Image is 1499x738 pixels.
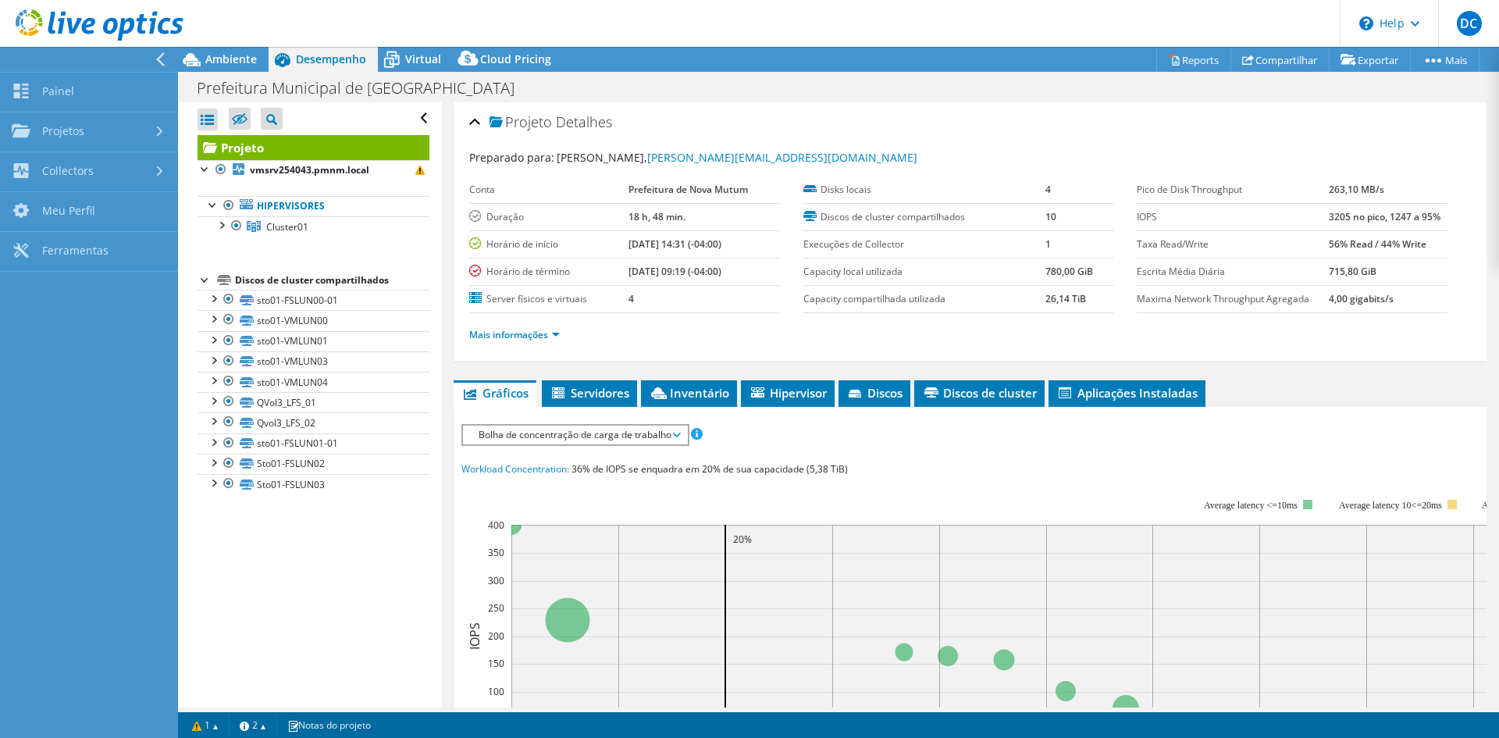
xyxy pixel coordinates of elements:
[198,372,429,392] a: sto01-VMLUN04
[469,150,554,165] label: Preparado para:
[488,519,504,532] text: 400
[181,715,230,735] a: 1
[205,52,257,66] span: Ambiente
[1137,291,1329,307] label: Maxima Network Throughput Agregada
[1045,265,1093,278] b: 780,00 GiB
[571,462,848,476] span: 36% de IOPS se enquadra em 20% de sua capacidade (5,38 TiB)
[488,601,504,615] text: 250
[250,163,369,176] b: vmsrv254043.pmnm.local
[469,328,560,341] a: Mais informações
[1045,237,1051,251] b: 1
[1056,385,1198,401] span: Aplicações Instaladas
[803,209,1045,225] label: Discos de cluster compartilhados
[296,52,366,66] span: Desempenho
[405,52,441,66] span: Virtual
[803,237,1045,252] label: Execuções de Collector
[628,210,685,223] b: 18 h, 48 min.
[1329,210,1440,223] b: 3205 no pico, 1247 a 95%
[198,216,429,237] a: Cluster01
[649,385,729,401] span: Inventário
[1339,500,1442,511] tspan: Average latency 10<=20ms
[1137,237,1329,252] label: Taxa Read/Write
[1329,265,1376,278] b: 715,80 GiB
[198,135,429,160] a: Projeto
[1230,48,1330,72] a: Compartilhar
[628,183,748,196] b: Prefeitura de Nova Mutum
[922,385,1037,401] span: Discos de cluster
[469,237,628,252] label: Horário de início
[198,196,429,216] a: Hipervisores
[488,546,504,559] text: 350
[1359,16,1373,30] svg: \n
[198,331,429,351] a: sto01-VMLUN01
[190,80,539,97] h1: Prefeitura Municipal de [GEOGRAPHIC_DATA]
[488,629,504,643] text: 200
[198,454,429,474] a: Sto01-FSLUN02
[471,426,679,444] span: Bolha de concentração de carga de trabalho
[1137,209,1329,225] label: IOPS
[1045,210,1056,223] b: 10
[198,433,429,454] a: sto01-FSLUN01-01
[198,160,429,180] a: vmsrv254043.pmnm.local
[1156,48,1231,72] a: Reports
[276,715,382,735] a: Notas do projeto
[198,351,429,372] a: sto01-VMLUN03
[469,209,628,225] label: Duração
[550,385,629,401] span: Servidores
[235,271,429,290] div: Discos de cluster compartilhados
[461,385,529,401] span: Gráficos
[469,291,628,307] label: Server físicos e virtuais
[198,474,429,494] a: Sto01-FSLUN03
[480,52,551,66] span: Cloud Pricing
[490,115,552,130] span: Projeto
[846,385,903,401] span: Discos
[1045,183,1051,196] b: 4
[488,685,504,698] text: 100
[1137,264,1329,280] label: Escrita Média Diária
[1045,292,1086,305] b: 26,14 TiB
[557,150,917,165] span: [PERSON_NAME],
[803,291,1045,307] label: Capacity compartilhada utilizada
[266,220,308,234] span: Cluster01
[803,182,1045,198] label: Disks locais
[1329,292,1394,305] b: 4,00 gigabits/s
[1137,182,1329,198] label: Pico de Disk Throughput
[628,292,634,305] b: 4
[647,150,917,165] a: [PERSON_NAME][EMAIL_ADDRESS][DOMAIN_NAME]
[461,462,569,476] span: Workload Concentration:
[803,264,1045,280] label: Capacity local utilizada
[466,622,483,650] text: IOPS
[1329,48,1411,72] a: Exportar
[1329,237,1426,251] b: 56% Read / 44% Write
[1329,183,1384,196] b: 263,10 MB/s
[469,182,628,198] label: Conta
[488,657,504,670] text: 150
[229,715,277,735] a: 2
[469,264,628,280] label: Horário de término
[1457,11,1482,36] span: DC
[628,265,721,278] b: [DATE] 09:19 (-04:00)
[628,237,721,251] b: [DATE] 14:31 (-04:00)
[198,392,429,412] a: QVol3_LFS_01
[556,112,612,131] span: Detalhes
[733,533,752,546] text: 20%
[1204,500,1298,511] tspan: Average latency <=10ms
[198,310,429,330] a: sto01-VMLUN00
[749,385,827,401] span: Hipervisor
[198,290,429,310] a: sto01-FSLUN00-01
[488,574,504,587] text: 300
[198,412,429,433] a: Qvol3_LFS_02
[1410,48,1479,72] a: Mais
